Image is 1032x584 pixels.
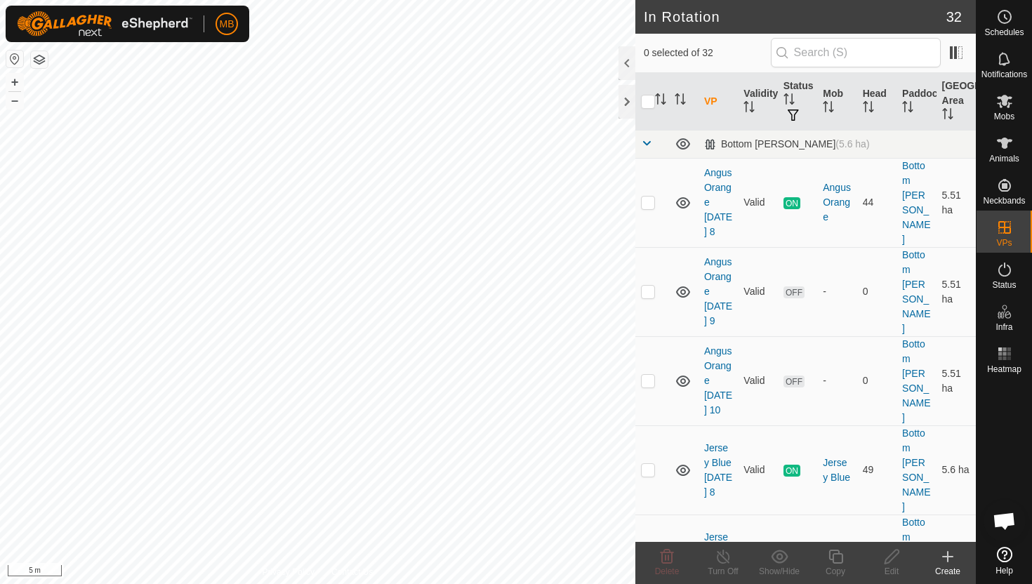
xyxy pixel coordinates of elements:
a: Angus Orange [DATE] 9 [704,256,732,326]
div: Open chat [984,500,1026,542]
span: OFF [783,376,805,387]
th: [GEOGRAPHIC_DATA] Area [937,73,976,131]
span: Mobs [994,112,1014,121]
a: Privacy Policy [262,566,315,578]
a: Jersey Blue [DATE] 8 [704,442,732,498]
td: 5.6 ha [937,425,976,515]
p-sorticon: Activate to sort [655,95,666,107]
a: Angus Orange [DATE] 8 [704,167,732,237]
a: Bottom [PERSON_NAME] [902,338,930,423]
a: Bottom [PERSON_NAME] [902,249,930,334]
div: Bottom [PERSON_NAME] [704,138,870,150]
span: Neckbands [983,197,1025,205]
button: + [6,74,23,91]
button: Map Layers [31,51,48,68]
th: VP [699,73,738,131]
th: Paddock [897,73,936,131]
h2: In Rotation [644,8,946,25]
img: Gallagher Logo [17,11,192,36]
a: Contact Us [331,566,373,578]
span: Notifications [981,70,1027,79]
span: Delete [655,566,680,576]
span: Infra [995,323,1012,331]
div: Copy [807,565,864,578]
th: Validity [738,73,777,131]
span: Status [992,281,1016,289]
span: Animals [989,154,1019,163]
td: Valid [738,336,777,425]
div: Create [920,565,976,578]
th: Head [857,73,897,131]
td: 44 [857,158,897,247]
p-sorticon: Activate to sort [942,110,953,121]
span: Heatmap [987,365,1021,373]
p-sorticon: Activate to sort [743,103,755,114]
span: 0 selected of 32 [644,46,771,60]
td: 5.51 ha [937,247,976,336]
p-sorticon: Activate to sort [863,103,874,114]
a: Bottom [PERSON_NAME] [902,160,930,245]
th: Mob [817,73,856,131]
p-sorticon: Activate to sort [902,103,913,114]
span: OFF [783,286,805,298]
div: Jersey Blue [823,456,851,485]
p-sorticon: Activate to sort [675,95,686,107]
td: Valid [738,158,777,247]
td: Valid [738,247,777,336]
span: Help [995,566,1013,575]
div: - [823,284,851,299]
div: Angus Orange [823,180,851,225]
p-sorticon: Activate to sort [823,103,834,114]
td: 0 [857,247,897,336]
a: Bottom [PERSON_NAME] [902,427,930,512]
span: Schedules [984,28,1024,36]
span: ON [783,465,800,477]
td: 49 [857,425,897,515]
span: (5.6 ha) [835,138,869,150]
th: Status [778,73,817,131]
a: Help [977,541,1032,580]
a: Angus Orange [DATE] 10 [704,345,732,416]
span: VPs [996,239,1012,247]
div: Edit [864,565,920,578]
span: ON [783,197,800,209]
span: 32 [946,6,962,27]
div: Show/Hide [751,565,807,578]
td: 5.51 ha [937,158,976,247]
button: Reset Map [6,51,23,67]
input: Search (S) [771,38,941,67]
span: MB [220,17,234,32]
td: Valid [738,425,777,515]
td: 0 [857,336,897,425]
div: - [823,373,851,388]
p-sorticon: Activate to sort [783,95,795,107]
div: Turn Off [695,565,751,578]
td: 5.51 ha [937,336,976,425]
button: – [6,92,23,109]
